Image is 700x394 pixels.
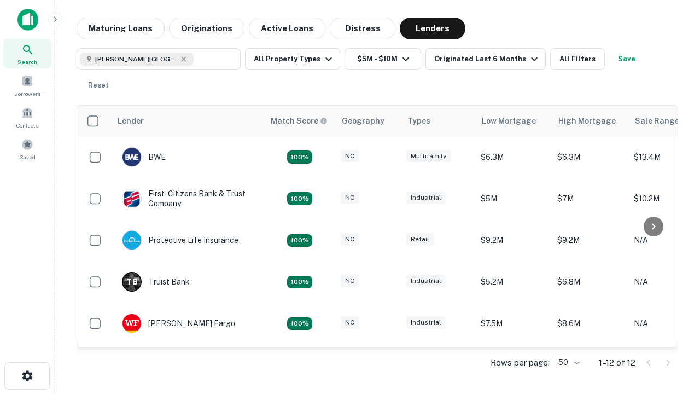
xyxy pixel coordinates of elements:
button: $5M - $10M [345,48,421,70]
div: Industrial [406,316,446,329]
div: Protective Life Insurance [122,230,238,250]
button: Originated Last 6 Months [425,48,546,70]
a: Saved [3,134,51,164]
img: picture [122,231,141,250]
button: Maturing Loans [77,18,165,39]
div: Industrial [406,275,446,287]
button: Lenders [400,18,465,39]
div: NC [341,233,359,246]
span: Contacts [16,121,38,130]
td: $8.8M [552,344,628,386]
img: capitalize-icon.png [17,9,38,31]
td: $8.6M [552,303,628,344]
img: picture [122,189,141,208]
th: High Mortgage [552,106,628,136]
div: BWE [122,147,166,167]
div: NC [341,192,359,204]
p: T B [126,276,137,288]
div: Capitalize uses an advanced AI algorithm to match your search with the best lender. The match sco... [271,115,328,127]
button: Save your search to get updates of matches that match your search criteria. [609,48,644,70]
a: Search [3,39,51,68]
td: $9.2M [552,219,628,261]
div: NC [341,316,359,329]
td: $7.5M [475,303,552,344]
div: NC [341,275,359,287]
div: Low Mortgage [482,114,536,128]
button: Originations [169,18,244,39]
div: Sale Range [635,114,679,128]
span: Borrowers [14,89,40,98]
div: Industrial [406,192,446,204]
td: $9.2M [475,219,552,261]
img: picture [122,148,141,166]
th: Low Mortgage [475,106,552,136]
th: Geography [335,106,401,136]
div: Matching Properties: 3, hasApolloMatch: undefined [287,276,312,289]
th: Lender [111,106,264,136]
span: [PERSON_NAME][GEOGRAPHIC_DATA], [GEOGRAPHIC_DATA] [95,54,177,64]
div: Matching Properties: 2, hasApolloMatch: undefined [287,234,312,247]
h6: Match Score [271,115,325,127]
div: Matching Properties: 2, hasApolloMatch: undefined [287,192,312,205]
div: Matching Properties: 2, hasApolloMatch: undefined [287,317,312,331]
div: Truist Bank [122,272,190,292]
div: Lender [118,114,144,128]
div: High Mortgage [558,114,616,128]
td: $5.2M [475,261,552,303]
td: $8.8M [475,344,552,386]
div: [PERSON_NAME] Fargo [122,314,235,333]
td: $5M [475,178,552,219]
div: Originated Last 6 Months [434,53,541,66]
button: Distress [330,18,395,39]
p: Rows per page: [491,356,550,369]
button: All Property Types [245,48,340,70]
span: Saved [20,153,36,161]
div: Multifamily [406,150,451,163]
div: Retail [406,233,434,246]
td: $7M [552,178,628,219]
div: NC [341,150,359,163]
a: Contacts [3,102,51,132]
button: All Filters [550,48,605,70]
button: Reset [81,74,116,96]
td: $6.8M [552,261,628,303]
div: 50 [554,355,581,370]
td: $6.3M [475,136,552,178]
td: $6.3M [552,136,628,178]
iframe: Chat Widget [645,271,700,324]
div: Geography [342,114,384,128]
p: 1–12 of 12 [599,356,635,369]
a: Borrowers [3,71,51,100]
img: picture [122,314,141,333]
th: Types [401,106,475,136]
div: Matching Properties: 2, hasApolloMatch: undefined [287,150,312,164]
div: First-citizens Bank & Trust Company [122,189,253,208]
div: Types [407,114,430,128]
button: Active Loans [249,18,325,39]
span: Search [17,57,37,66]
th: Capitalize uses an advanced AI algorithm to match your search with the best lender. The match sco... [264,106,335,136]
